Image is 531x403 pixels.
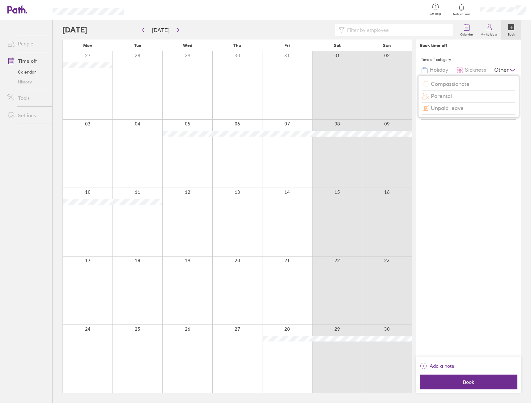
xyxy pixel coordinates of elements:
[430,361,454,371] span: Add a note
[334,43,341,48] span: Sat
[147,25,174,35] button: [DATE]
[83,43,92,48] span: Mon
[134,43,141,48] span: Tue
[477,31,501,36] label: My holidays
[421,55,516,64] div: Time off category
[501,20,521,40] a: Book
[424,379,513,385] span: Book
[420,43,447,48] div: Book time off
[457,20,477,40] a: Calendar
[2,92,52,104] a: Tools
[2,109,52,121] a: Settings
[233,43,241,48] span: Thu
[2,37,52,50] a: People
[2,55,52,67] a: Time off
[2,77,52,87] a: History
[183,43,192,48] span: Wed
[430,67,448,73] span: Holiday
[420,361,454,371] button: Add a note
[452,3,472,16] a: Notifications
[284,43,290,48] span: Fri
[431,81,469,87] span: Compassionate
[504,31,519,36] label: Book
[345,24,449,36] input: Filter by employee
[425,12,445,16] span: Get help
[477,20,501,40] a: My holidays
[452,12,472,16] span: Notifications
[494,64,516,76] div: Other
[431,93,452,100] span: Parental
[2,67,52,77] a: Calendar
[431,105,464,112] span: Unpaid leave
[420,375,517,389] button: Book
[465,67,486,73] span: Sickness
[457,31,477,36] label: Calendar
[383,43,391,48] span: Sun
